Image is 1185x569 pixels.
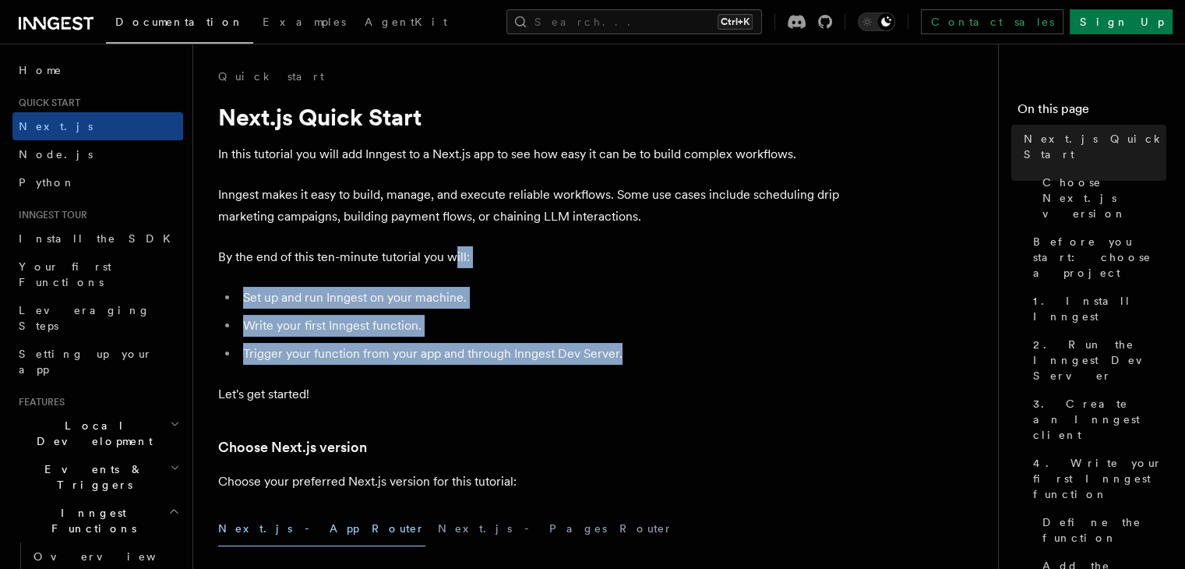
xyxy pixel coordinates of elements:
span: Documentation [115,16,244,28]
a: 2. Run the Inngest Dev Server [1027,330,1166,390]
a: Before you start: choose a project [1027,228,1166,287]
li: Set up and run Inngest on your machine. [238,287,841,309]
span: Features [12,396,65,408]
a: Sign Up [1070,9,1173,34]
a: Your first Functions [12,253,183,296]
span: Your first Functions [19,260,111,288]
a: Documentation [106,5,253,44]
li: Trigger your function from your app and through Inngest Dev Server. [238,343,841,365]
span: 3. Create an Inngest client [1033,396,1166,443]
span: 4. Write your first Inngest function [1033,455,1166,502]
a: 1. Install Inngest [1027,287,1166,330]
button: Events & Triggers [12,455,183,499]
kbd: Ctrl+K [718,14,753,30]
span: Define the function [1042,514,1166,546]
a: Install the SDK [12,224,183,253]
h1: Next.js Quick Start [218,103,841,131]
span: Inngest Functions [12,505,168,536]
span: Events & Triggers [12,461,170,493]
a: Next.js [12,112,183,140]
a: Home [12,56,183,84]
button: Inngest Functions [12,499,183,542]
a: Examples [253,5,355,42]
span: Examples [263,16,346,28]
span: Leveraging Steps [19,304,150,332]
span: Python [19,176,76,189]
span: Overview [34,550,194,563]
a: Python [12,168,183,196]
span: Choose Next.js version [1042,175,1166,221]
button: Next.js - App Router [218,511,425,546]
button: Next.js - Pages Router [438,511,673,546]
a: Choose Next.js version [218,436,367,458]
a: AgentKit [355,5,457,42]
span: Setting up your app [19,348,153,376]
p: Choose your preferred Next.js version for this tutorial: [218,471,841,493]
a: Choose Next.js version [1036,168,1166,228]
button: Local Development [12,412,183,455]
a: Contact sales [921,9,1063,34]
a: Next.js Quick Start [1017,125,1166,168]
h4: On this page [1017,100,1166,125]
button: Toggle dark mode [858,12,895,31]
a: 3. Create an Inngest client [1027,390,1166,449]
span: 1. Install Inngest [1033,293,1166,324]
span: Next.js Quick Start [1024,131,1166,162]
span: Quick start [12,97,80,109]
span: 2. Run the Inngest Dev Server [1033,337,1166,383]
p: Inngest makes it easy to build, manage, and execute reliable workflows. Some use cases include sc... [218,184,841,228]
li: Write your first Inngest function. [238,315,841,337]
a: Quick start [218,69,324,84]
p: Let's get started! [218,383,841,405]
span: AgentKit [365,16,447,28]
span: Home [19,62,62,78]
p: By the end of this ten-minute tutorial you will: [218,246,841,268]
a: Leveraging Steps [12,296,183,340]
span: Before you start: choose a project [1033,234,1166,281]
button: Search...Ctrl+K [506,9,762,34]
span: Install the SDK [19,232,180,245]
span: Inngest tour [12,209,87,221]
a: 4. Write your first Inngest function [1027,449,1166,508]
span: Next.js [19,120,93,133]
span: Node.js [19,148,93,161]
a: Node.js [12,140,183,168]
span: Local Development [12,418,170,449]
a: Define the function [1036,508,1166,552]
p: In this tutorial you will add Inngest to a Next.js app to see how easy it can be to build complex... [218,143,841,165]
a: Setting up your app [12,340,183,383]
